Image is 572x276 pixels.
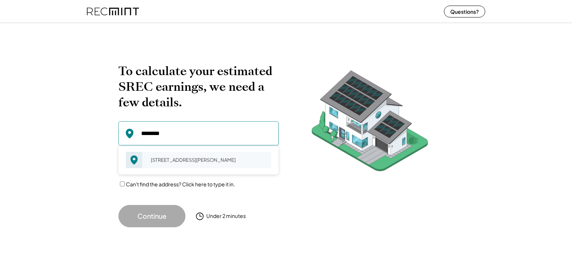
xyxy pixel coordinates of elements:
[118,205,185,227] button: Continue
[206,212,246,220] div: Under 2 minutes
[87,1,139,21] img: recmint-logotype%403x%20%281%29.jpeg
[126,181,235,187] label: Can't find the address? Click here to type it in.
[297,63,442,183] img: RecMintArtboard%207.png
[444,6,485,17] button: Questions?
[118,63,279,110] h2: To calculate your estimated SREC earnings, we need a few details.
[146,155,271,165] div: [STREET_ADDRESS][PERSON_NAME]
